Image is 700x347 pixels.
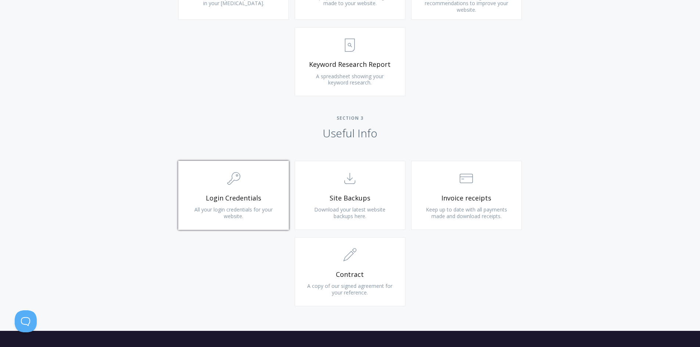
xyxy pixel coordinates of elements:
[306,270,394,279] span: Contract
[295,237,405,306] a: Contract A copy of our signed agreement for your reference.
[190,194,277,202] span: Login Credentials
[423,194,510,202] span: Invoice receipts
[307,282,392,296] span: A copy of our signed agreement for your reference.
[411,161,522,230] a: Invoice receipts Keep up to date with all payments made and download receipts.
[295,27,405,96] a: Keyword Research Report A spreadsheet showing your keyword research.
[306,60,394,69] span: Keyword Research Report
[178,161,289,230] a: Login Credentials All your login credentials for your website.
[194,206,273,220] span: All your login credentials for your website.
[306,194,394,202] span: Site Backups
[15,310,37,332] iframe: Toggle Customer Support
[314,206,385,220] span: Download your latest website backups here.
[295,161,405,230] a: Site Backups Download your latest website backups here.
[426,206,507,220] span: Keep up to date with all payments made and download receipts.
[316,73,384,86] span: A spreadsheet showing your keyword research.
